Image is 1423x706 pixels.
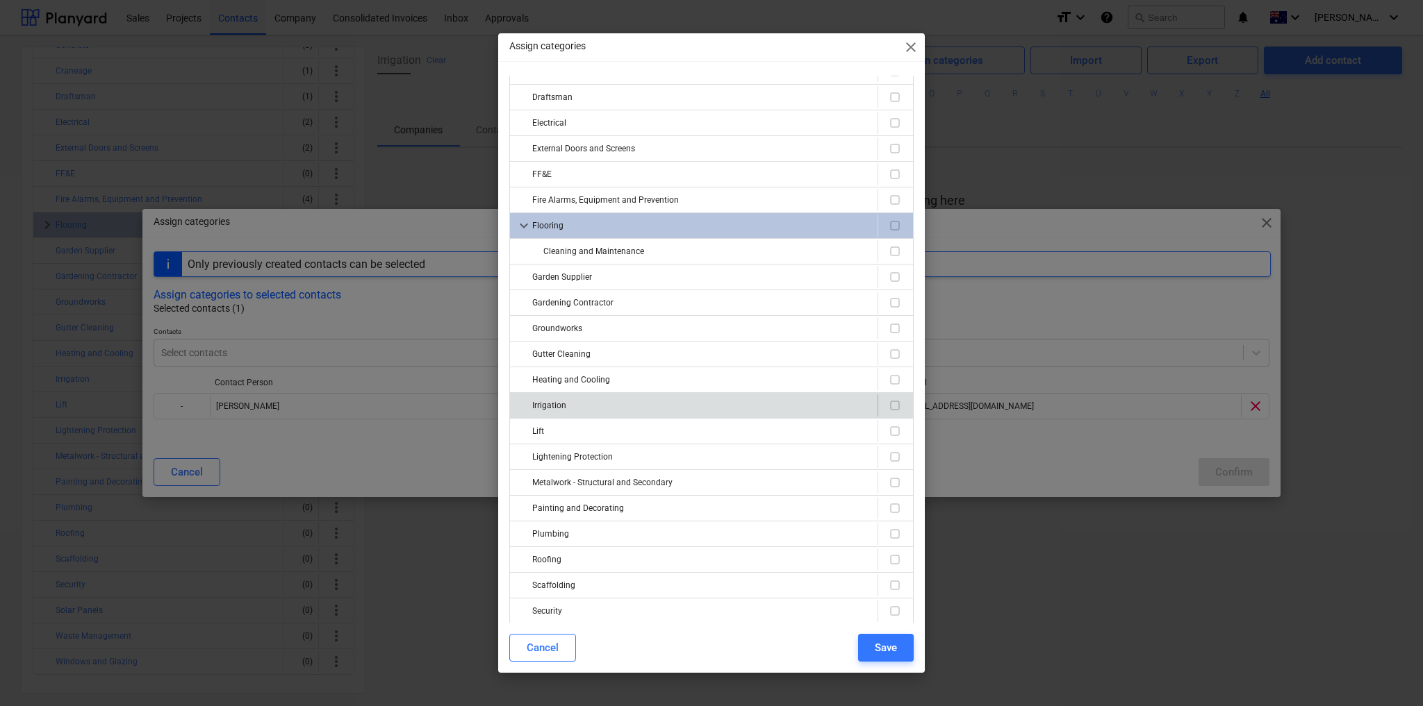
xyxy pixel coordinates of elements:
div: Roofing [532,548,872,571]
span: keyboard_arrow_down [516,217,532,234]
div: Lift [532,420,872,442]
div: FF&E [532,163,872,185]
div: Fire Alarms, Equipment and Prevention [532,189,872,211]
button: Save [858,634,914,662]
div: Cleaning and Maintenance [543,240,872,262]
div: Heating and Cooling [532,369,872,391]
div: Save [875,639,897,657]
div: Groundworks [532,317,872,339]
div: Gutter Cleaning [532,343,872,365]
div: Lightening Protection [532,446,872,468]
div: Cancel [527,639,559,657]
div: Plumbing [532,523,872,545]
div: Security [532,600,872,622]
span: close [903,39,919,56]
div: External Doors and Screens [532,137,872,160]
div: Metalwork - Structural and Secondary [532,471,872,494]
div: Electrical [532,112,872,134]
div: Garden Supplier [532,266,872,288]
button: Cancel [509,634,576,662]
div: Flooring [532,215,872,237]
iframe: Chat Widget [1354,639,1423,706]
div: Scaffolding [532,574,872,596]
div: Gardening Contractor [532,292,872,314]
div: Draftsman [532,86,872,108]
div: Irrigation [532,394,872,417]
div: Painting and Decorating [532,497,872,519]
p: Assign categories [509,39,586,53]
